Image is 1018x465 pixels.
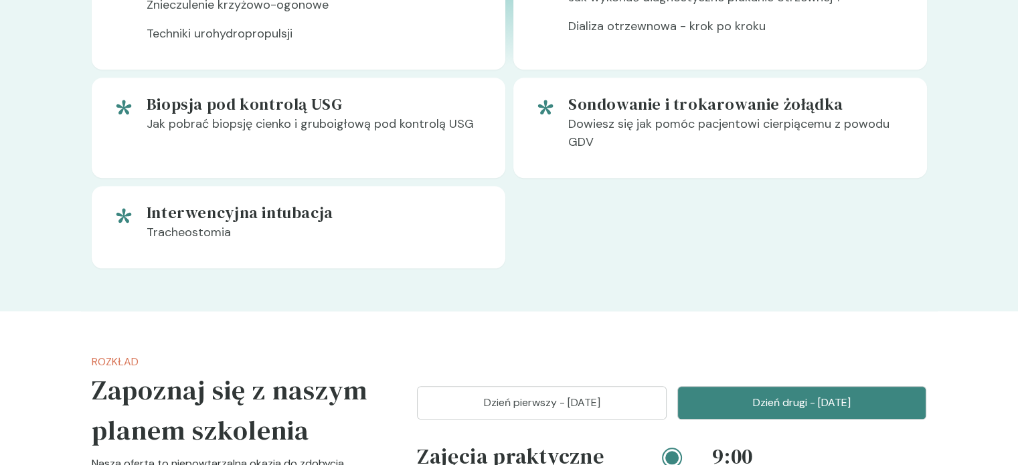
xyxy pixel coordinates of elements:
[147,94,484,115] h5: Biopsja pod kontrolą USG
[92,354,375,370] p: Rozkład
[147,25,484,54] p: Techniki urohydropropulsji
[568,94,906,115] h5: Sondowanie i trokarowanie żołądka
[434,395,650,411] p: Dzień pierwszy - [DATE]
[677,386,927,420] button: Dzień drugi - [DATE]
[92,370,375,450] h5: Zapoznaj się z naszym planem szkolenia
[147,202,484,223] h5: Interwencyjna intubacja
[568,115,906,162] p: Dowiesz się jak pomóc pacjentowi cierpiącemu z powodu GDV
[694,395,910,411] p: Dzień drugi - [DATE]
[147,223,484,252] p: Tracheostomia
[147,115,484,144] p: Jak pobrać biopsję cienko i gruboigłową pod kontrolą USG
[417,386,667,420] button: Dzień pierwszy - [DATE]
[568,17,906,46] p: Dializa otrzewnowa - krok po kroku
